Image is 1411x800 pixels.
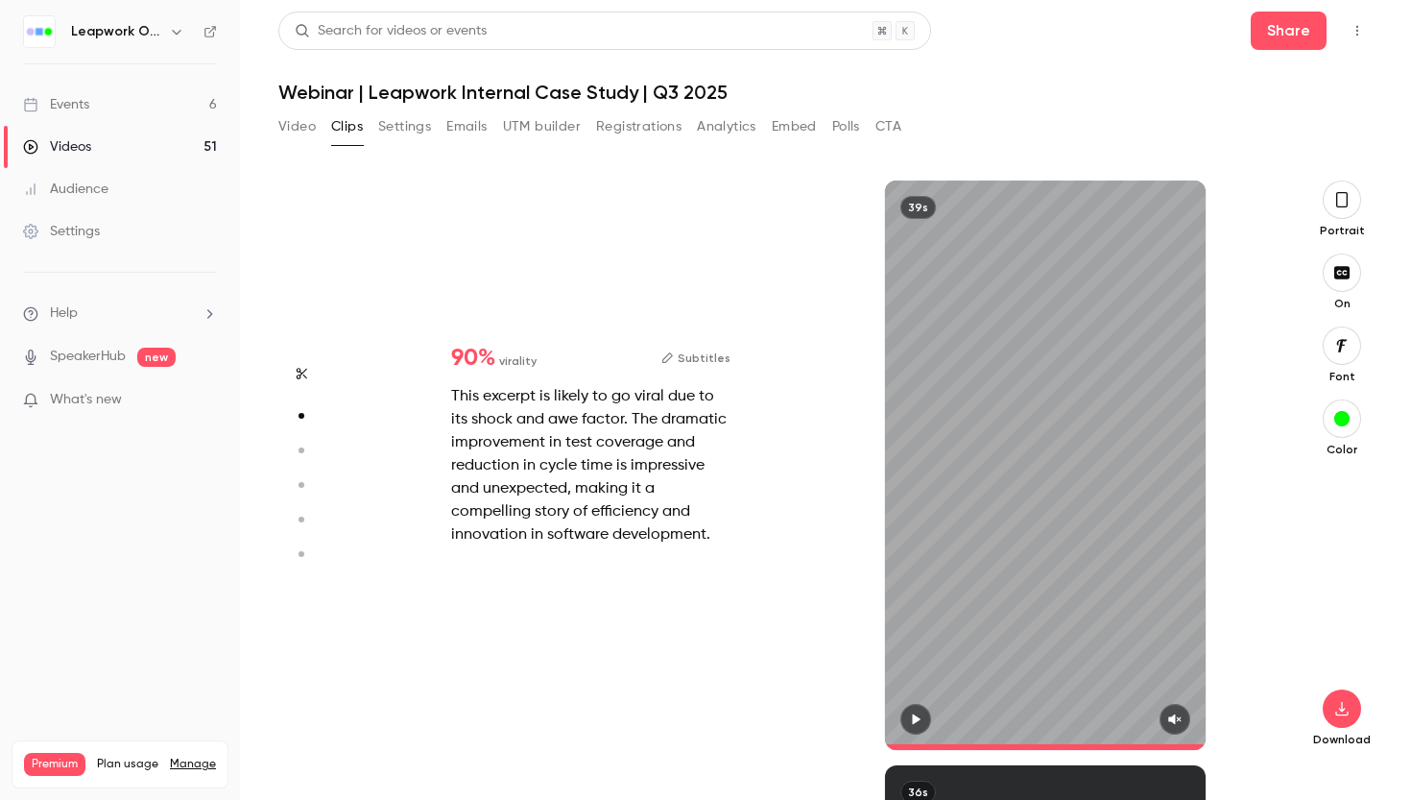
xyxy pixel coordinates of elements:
button: Top Bar Actions [1342,15,1373,46]
a: SpeakerHub [50,347,126,367]
div: Search for videos or events [295,21,487,41]
div: Settings [23,222,100,241]
button: Subtitles [661,347,730,370]
button: Polls [832,111,860,142]
img: Leapwork Online Event [24,16,55,47]
button: Share [1251,12,1327,50]
span: What's new [50,390,122,410]
p: Color [1311,442,1373,457]
p: Download [1311,732,1373,747]
button: CTA [875,111,901,142]
span: new [137,348,176,367]
button: Settings [378,111,431,142]
div: This excerpt is likely to go viral due to its shock and awe factor. The dramatic improvement in t... [451,385,730,546]
span: Help [50,303,78,324]
div: Videos [23,137,91,157]
p: Portrait [1311,223,1373,238]
div: 39s [900,196,936,219]
h6: Leapwork Online Event [71,22,161,41]
h1: Webinar | Leapwork Internal Case Study | Q3 2025 [278,81,1373,104]
p: Font [1311,369,1373,384]
button: Clips [331,111,363,142]
a: Manage [170,757,216,772]
button: Video [278,111,316,142]
li: help-dropdown-opener [23,303,217,324]
span: virality [499,352,537,370]
div: Audience [23,180,108,199]
button: Emails [446,111,487,142]
p: On [1311,296,1373,311]
button: Embed [772,111,817,142]
span: Premium [24,753,85,776]
button: UTM builder [503,111,581,142]
iframe: Noticeable Trigger [194,392,217,409]
span: Plan usage [97,757,158,772]
div: Events [23,95,89,114]
span: 90 % [451,347,495,370]
button: Registrations [596,111,682,142]
button: Analytics [697,111,756,142]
